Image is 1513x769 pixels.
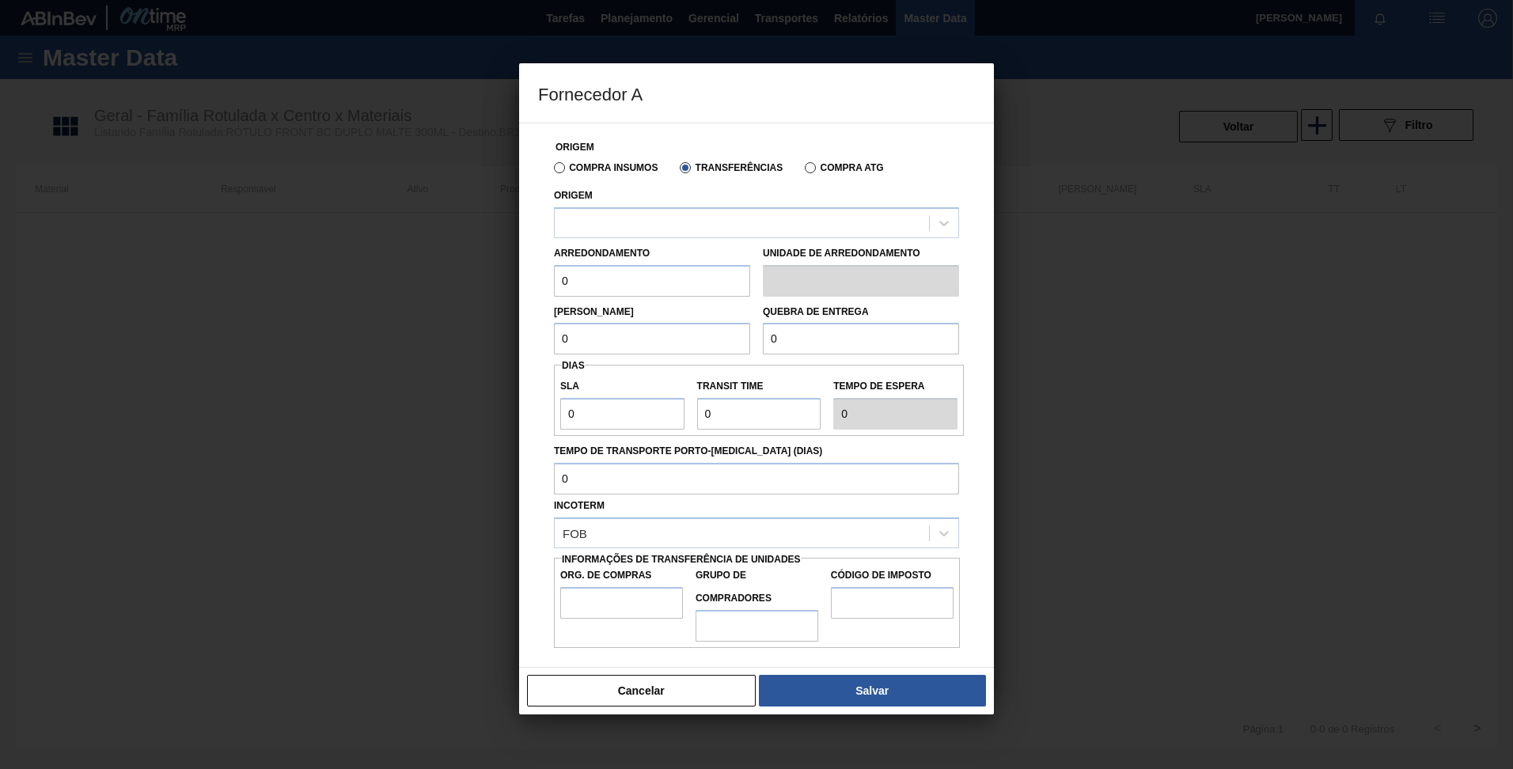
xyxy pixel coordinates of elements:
label: Compra ATG [805,162,883,173]
label: Transferências [680,162,783,173]
label: Compra Insumos [554,162,658,173]
button: Salvar [759,675,986,706]
label: Origem [554,190,593,201]
label: Tempo de espera [833,375,957,398]
label: Informações de Transferência de Unidades [562,554,801,565]
button: Cancelar [527,675,756,706]
label: Transit Time [697,375,821,398]
label: Grupo de Compradores [696,564,818,610]
label: Unidade de arredondamento [763,242,959,265]
label: [PERSON_NAME] [554,306,634,317]
label: Org. de Compras [560,564,683,587]
label: Incoterm [554,500,605,511]
span: Dias [562,360,585,371]
label: Tempo de Transporte Porto-[MEDICAL_DATA] (dias) [554,440,959,463]
h3: Fornecedor A [519,63,994,123]
label: Quebra de entrega [763,306,869,317]
label: Arredondamento [554,248,650,259]
div: FOB [563,526,587,540]
label: SLA [560,375,684,398]
label: Código de Imposto [831,564,954,587]
label: Origem [556,142,594,153]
